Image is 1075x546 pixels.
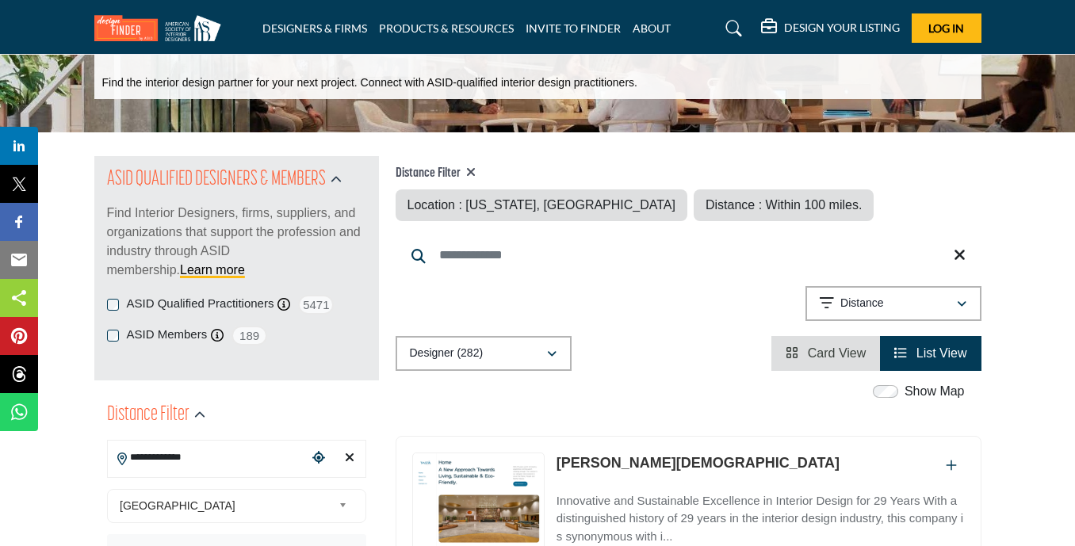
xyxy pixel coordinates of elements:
input: ASID Members checkbox [107,330,119,342]
input: ASID Qualified Practitioners checkbox [107,299,119,311]
a: Learn more [180,263,245,277]
input: Search Keyword [396,236,981,274]
span: Log In [928,21,964,35]
a: PRODUCTS & RESOURCES [379,21,514,35]
p: Innovative and Sustainable Excellence in Interior Design for 29 Years With a distinguished histor... [557,492,965,546]
img: Site Logo [94,15,229,41]
span: Location : [US_STATE], [GEOGRAPHIC_DATA] [407,198,675,212]
a: DESIGNERS & FIRMS [262,21,367,35]
p: Distance [840,296,883,311]
label: ASID Qualified Practitioners [127,295,274,313]
span: Distance : Within 100 miles. [706,198,862,212]
a: View Card [786,346,866,360]
input: Search Location [108,442,308,473]
h2: Distance Filter [107,401,189,430]
span: 5471 [298,295,334,315]
p: Find Interior Designers, firms, suppliers, and organizations that support the profession and indu... [107,204,366,280]
a: INVITE TO FINDER [526,21,621,35]
p: Find the interior design partner for your next project. Connect with ASID-qualified interior desi... [102,75,637,91]
div: Choose your current location [307,441,330,475]
button: Designer (282) [396,336,572,371]
label: ASID Members [127,326,208,344]
li: Card View [771,336,880,371]
a: ABOUT [633,21,671,35]
label: Show Map [905,382,965,401]
a: Add To List [946,459,957,472]
span: Card View [808,346,867,360]
p: Bhavin Swami [557,452,840,474]
p: Designer (282) [410,346,484,361]
a: Innovative and Sustainable Excellence in Interior Design for 29 Years With a distinguished histor... [557,483,965,546]
a: Search [710,16,752,41]
h4: Distance Filter [396,166,874,181]
span: [GEOGRAPHIC_DATA] [120,496,332,515]
h2: ASID QUALIFIED DESIGNERS & MEMBERS [107,166,326,194]
button: Log In [912,13,981,43]
li: List View [880,336,981,371]
button: Distance [805,286,981,321]
div: Clear search location [338,441,361,475]
span: 189 [231,326,267,346]
a: View List [894,346,966,360]
h5: DESIGN YOUR LISTING [784,21,900,35]
div: DESIGN YOUR LISTING [761,19,900,38]
span: List View [916,346,967,360]
a: [PERSON_NAME][DEMOGRAPHIC_DATA] [557,455,840,471]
